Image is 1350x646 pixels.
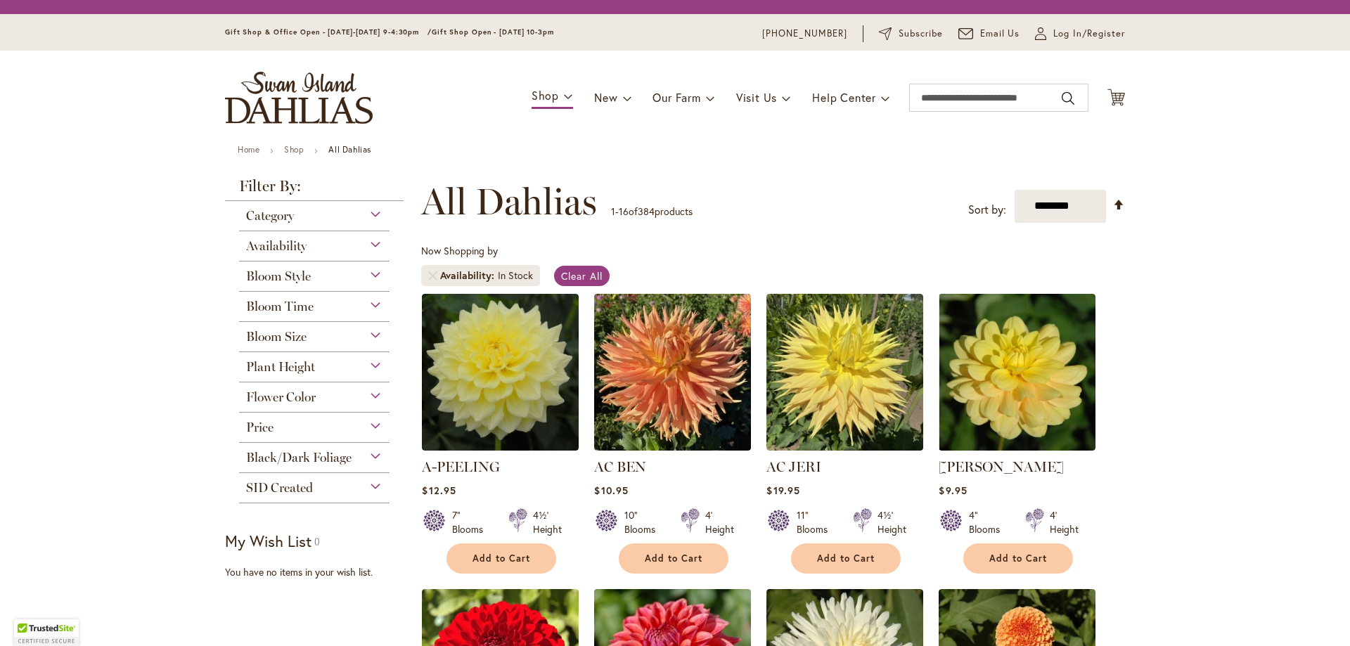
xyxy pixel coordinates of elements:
div: 4½' Height [533,508,562,536]
img: A-Peeling [422,294,579,451]
div: In Stock [498,269,533,283]
span: Gift Shop Open - [DATE] 10-3pm [432,27,554,37]
span: Black/Dark Foliage [246,450,352,465]
a: Email Us [958,27,1020,41]
img: AHOY MATEY [939,294,1095,451]
button: Add to Cart [963,543,1073,574]
span: $19.95 [766,484,799,497]
span: Add to Cart [472,553,530,564]
span: Visit Us [736,90,777,105]
a: Clear All [554,266,610,286]
span: New [594,90,617,105]
div: 11" Blooms [797,508,836,536]
button: Add to Cart [446,543,556,574]
span: Help Center [812,90,876,105]
span: Email Us [980,27,1020,41]
img: AC Jeri [766,294,923,451]
span: Bloom Size [246,329,307,344]
a: A-Peeling [422,440,579,453]
a: Shop [284,144,304,155]
div: TrustedSite Certified [14,619,79,646]
img: AC BEN [594,294,751,451]
span: Availability [246,238,307,254]
span: Bloom Style [246,269,311,284]
a: AC JERI [766,458,821,475]
a: [PHONE_NUMBER] [762,27,847,41]
div: 7" Blooms [452,508,491,536]
span: $12.95 [422,484,456,497]
span: 16 [619,205,629,218]
div: 10" Blooms [624,508,664,536]
span: Bloom Time [246,299,314,314]
span: Plant Height [246,359,315,375]
div: You have no items in your wish list. [225,565,413,579]
span: Clear All [561,269,603,283]
a: Remove Availability In Stock [428,271,437,280]
div: 4½' Height [877,508,906,536]
div: 4' Height [1050,508,1079,536]
div: 4' Height [705,508,734,536]
a: AC BEN [594,440,751,453]
div: 4" Blooms [969,508,1008,536]
span: Category [246,208,294,224]
span: Price [246,420,274,435]
a: Log In/Register [1035,27,1125,41]
strong: All Dahlias [328,144,371,155]
button: Search [1062,87,1074,110]
span: 384 [638,205,655,218]
span: $10.95 [594,484,628,497]
span: Subscribe [899,27,943,41]
span: Add to Cart [989,553,1047,564]
span: Shop [532,88,559,103]
span: Log In/Register [1053,27,1125,41]
span: Now Shopping by [421,244,498,257]
span: Availability [440,269,498,283]
span: Gift Shop & Office Open - [DATE]-[DATE] 9-4:30pm / [225,27,432,37]
strong: My Wish List [225,531,311,551]
p: - of products [611,200,693,223]
a: AC Jeri [766,440,923,453]
a: store logo [225,72,373,124]
span: Our Farm [652,90,700,105]
label: Sort by: [968,197,1006,223]
a: AHOY MATEY [939,440,1095,453]
span: All Dahlias [421,181,597,223]
button: Add to Cart [791,543,901,574]
span: SID Created [246,480,313,496]
span: $9.95 [939,484,967,497]
span: 1 [611,205,615,218]
span: Add to Cart [645,553,702,564]
a: Home [238,144,259,155]
span: Add to Cart [817,553,875,564]
button: Add to Cart [619,543,728,574]
a: Subscribe [879,27,943,41]
a: [PERSON_NAME] [939,458,1064,475]
span: Flower Color [246,389,316,405]
a: A-PEELING [422,458,500,475]
a: AC BEN [594,458,646,475]
strong: Filter By: [225,179,404,201]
